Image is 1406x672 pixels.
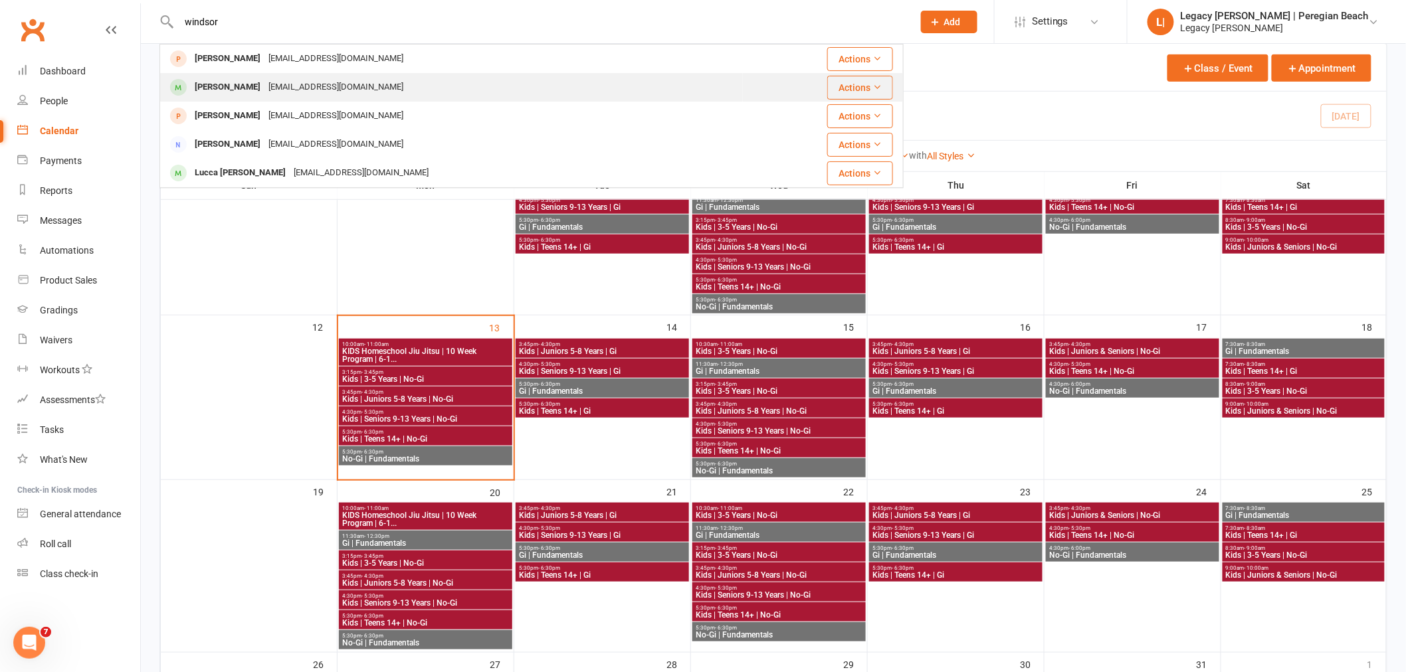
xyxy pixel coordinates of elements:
span: 7:30am [1225,505,1382,511]
span: 3:45pm [342,573,510,579]
div: 24 [1197,480,1221,502]
div: [PERSON_NAME] [191,106,264,126]
span: - 6:30pm [538,217,560,223]
span: 11:30am [695,197,863,203]
span: - 6:30pm [715,277,737,283]
span: Kids | Teens 14+ | No-Gi [342,435,510,443]
span: 4:30pm [695,257,863,263]
span: 4:30pm [1049,545,1217,551]
span: 5:30pm [695,277,863,283]
span: - 5:30pm [715,585,737,591]
span: 3:45pm [518,341,686,347]
span: - 4:30pm [1068,341,1090,347]
span: Kids | Seniors 9-13 Years | Gi [518,531,686,539]
th: Fri [1045,171,1221,199]
span: Kids | Juniors 5-8 Years | No-Gi [695,407,863,415]
span: 5:30pm [518,565,686,571]
button: Actions [827,104,893,128]
span: - 11:00am [364,505,389,511]
a: Waivers [17,325,140,355]
span: Kids | Juniors 5-8 Years | Gi [518,511,686,519]
span: - 5:30pm [1068,525,1090,531]
span: - 5:30pm [361,409,383,415]
span: Kids | Teens 14+ | No-Gi [1049,367,1217,375]
span: Gi | Fundamentals [695,531,863,539]
span: Gi | Fundamentals [872,551,1040,559]
span: 9:00am [1225,401,1382,407]
span: Kids | Teens 14+ | Gi [1225,203,1382,211]
span: 9:00am [1225,237,1382,243]
span: - 6:30pm [538,545,560,551]
span: Kids | 3-5 Years | No-Gi [695,347,863,355]
span: 4:30pm [342,409,510,415]
span: Kids | 3-5 Years | No-Gi [1225,223,1382,231]
div: Legacy [PERSON_NAME] [1181,22,1369,34]
span: 4:30pm [518,525,686,531]
span: Kids | Teens 14+ | Gi [518,243,686,251]
div: What's New [40,454,88,465]
span: Kids | 3-5 Years | No-Gi [695,387,863,395]
span: - 6:30pm [715,461,737,467]
span: 5:30pm [695,461,863,467]
div: L| [1148,9,1174,35]
span: Add [944,17,961,27]
span: 3:45pm [1049,505,1217,511]
span: No-Gi | Fundamentals [1049,551,1217,559]
div: 12 [313,315,337,337]
a: Messages [17,206,140,236]
span: - 11:00am [364,341,389,347]
span: - 6:30pm [715,605,737,611]
span: Kids | Juniors & Seniors | No-Gi [1225,407,1382,415]
input: Search... [175,13,904,31]
span: - 9:00am [1245,381,1266,387]
a: Reports [17,176,140,206]
span: 3:45pm [872,341,1040,347]
a: All Styles [927,151,975,161]
span: 3:45pm [695,237,863,243]
span: - 4:30pm [538,341,560,347]
span: 3:45pm [872,505,1040,511]
span: 5:30pm [518,545,686,551]
th: Sat [1221,171,1387,199]
span: 5:30pm [342,449,510,455]
a: Calendar [17,116,140,146]
span: - 6:30pm [361,449,383,455]
span: Kids | Seniors 9-13 Years | No-Gi [695,427,863,435]
span: 10:00am [342,505,510,511]
span: - 6:30pm [538,381,560,387]
div: 14 [666,315,690,337]
span: 5:30pm [872,565,1040,571]
span: - 6:30pm [361,613,383,619]
div: Reports [40,185,72,196]
span: - 10:00am [1245,565,1269,571]
span: Kids | 3-5 Years | No-Gi [695,223,863,231]
span: - 5:30pm [1068,197,1090,203]
span: 5:30pm [695,625,863,631]
span: - 5:30pm [538,197,560,203]
span: Gi | Fundamentals [872,223,1040,231]
span: - 9:00am [1245,545,1266,551]
span: 5:30pm [518,217,686,223]
span: 7 [41,627,51,637]
span: 5:30pm [872,237,1040,243]
span: Gi | Fundamentals [695,367,863,375]
span: Kids | Seniors 9-13 Years | Gi [518,203,686,211]
span: 4:30pm [1049,217,1217,223]
span: 7:30am [1225,197,1382,203]
span: 5:30pm [342,633,510,639]
span: - 3:45pm [361,369,383,375]
span: 3:15pm [695,217,863,223]
div: 20 [490,481,514,503]
span: 9:00am [1225,565,1382,571]
span: Gi | Fundamentals [1225,347,1382,355]
div: 17 [1197,315,1221,337]
span: - 8:30am [1245,361,1266,367]
span: - 12:30pm [718,197,743,203]
span: Kids | Juniors 5-8 Years | No-Gi [695,243,863,251]
span: - 6:30pm [892,381,914,387]
span: 5:30pm [695,297,863,303]
span: Kids | Juniors & Seniors | No-Gi [1049,511,1217,519]
span: 8:30am [1225,381,1382,387]
div: 23 [1020,480,1044,502]
span: 8:30am [1225,545,1382,551]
